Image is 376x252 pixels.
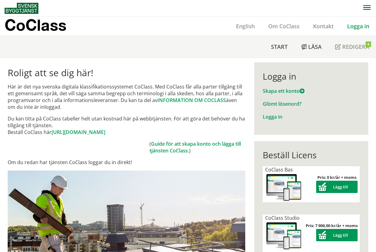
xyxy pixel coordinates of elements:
[149,140,245,154] td: ( .)
[263,150,360,160] div: Beställ Licens
[263,88,304,94] a: Skapa ett konto
[229,22,262,30] a: English
[265,166,293,173] span: CoClass Bas
[317,175,356,180] strong: Pris: 0 kr/år + moms
[306,223,358,228] strong: Pris: 7 900,00 kr/år + moms
[263,100,301,107] a: Glömt lösenord?
[157,97,226,104] a: INFORMATION OM COCLASS
[52,129,105,136] a: [URL][DOMAIN_NAME]
[263,113,282,120] a: Logga in
[5,3,38,14] img: Svensk Byggtjänst
[340,22,376,30] a: Logga in
[8,83,245,110] p: Här är det nya svenska digitala klassifikationssystemet CoClass. Med CoClass får alla parter till...
[316,229,358,241] button: Lägg till
[308,43,322,50] span: Läsa
[5,22,66,29] p: CoClass
[316,232,358,238] a: Lägg till
[8,115,245,136] p: Du kan titta på CoClass tabeller helt utan kostnad här på webbtjänsten. För att göra det behöver ...
[262,22,306,30] a: Om CoClass
[149,140,241,154] a: Guide för att skapa konto och lägga till tjänsten CoClass
[265,215,300,221] span: CoClass Studio
[264,36,294,57] a: Start
[316,184,358,190] a: Lägg till
[294,36,328,57] a: Läsa
[265,173,302,202] img: coclass-license.jpg
[271,43,288,50] span: Start
[5,17,79,36] a: CoClass
[306,22,340,30] a: Kontakt
[263,71,360,81] div: Logga in
[8,159,245,166] p: Om du redan har tjänsten CoClass loggar du in direkt!
[8,67,245,78] h1: Roligt att se dig här!
[265,221,302,250] img: coclass-license.jpg
[316,181,358,193] button: Lägg till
